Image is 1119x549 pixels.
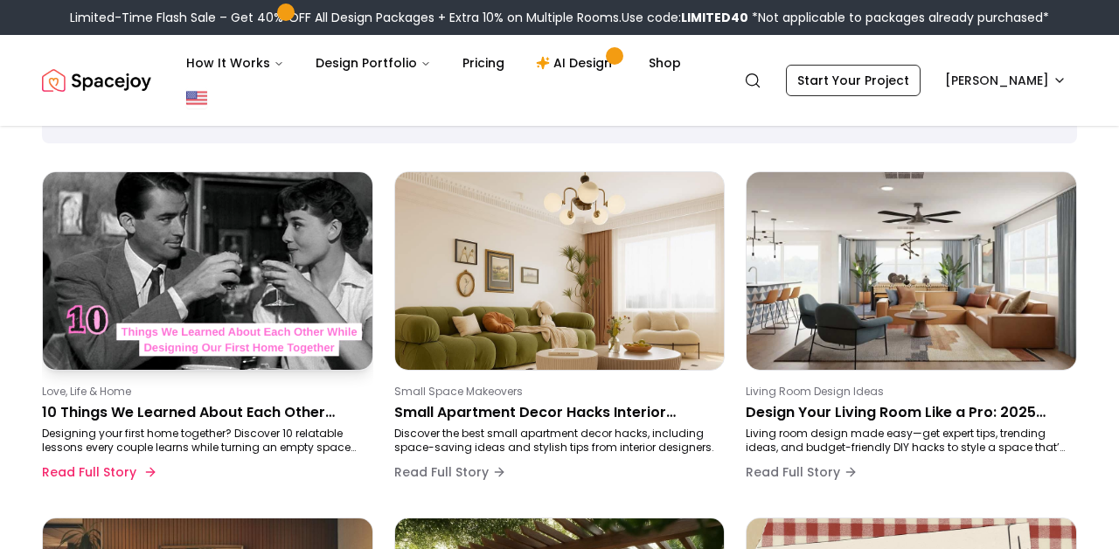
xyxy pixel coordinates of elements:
p: Discover the best small apartment decor hacks, including space-saving ideas and stylish tips from... [394,427,719,455]
a: Spacejoy [42,63,151,98]
b: LIMITED40 [681,9,748,26]
span: *Not applicable to packages already purchased* [748,9,1049,26]
p: Living Room Design Ideas [746,385,1070,399]
a: Start Your Project [786,65,921,96]
p: Love, Life & Home [42,385,366,399]
a: 10 Things We Learned About Each Other While Designing Our First Home TogetherLove, Life & Home10 ... [42,171,373,497]
img: United States [186,87,207,108]
img: 10 Things We Learned About Each Other While Designing Our First Home Together [43,172,372,370]
img: Design Your Living Room Like a Pro: 2025 Trends & Timeless Styling Tips [747,172,1076,370]
p: Designing your first home together? Discover 10 relatable lessons every couple learns while turni... [42,427,366,455]
p: Design Your Living Room Like a Pro: 2025 Trends & Timeless Styling Tips [746,402,1070,423]
div: Limited-Time Flash Sale – Get 40% OFF All Design Packages + Extra 10% on Multiple Rooms. [70,9,1049,26]
button: [PERSON_NAME] [935,65,1077,96]
button: Read Full Story [42,455,154,490]
p: 10 Things We Learned About Each Other While Designing Our First Home Together [42,402,366,423]
p: Living room design made easy—get expert tips, trending ideas, and budget-friendly DIY hacks to st... [746,427,1070,455]
a: Pricing [448,45,518,80]
a: Shop [635,45,695,80]
a: Design Your Living Room Like a Pro: 2025 Trends & Timeless Styling TipsLiving Room Design IdeasDe... [746,171,1077,497]
a: AI Design [522,45,631,80]
button: Design Portfolio [302,45,445,80]
img: Spacejoy Logo [42,63,151,98]
span: Use code: [622,9,748,26]
nav: Main [172,45,695,80]
p: Small Space Makeovers [394,385,719,399]
p: Small Apartment Decor Hacks Interior Designers Swear By [394,402,719,423]
a: Small Apartment Decor Hacks Interior Designers Swear BySmall Space MakeoversSmall Apartment Decor... [394,171,726,497]
button: Read Full Story [394,455,506,490]
img: Small Apartment Decor Hacks Interior Designers Swear By [395,172,725,370]
button: How It Works [172,45,298,80]
button: Read Full Story [746,455,858,490]
nav: Global [42,35,1077,126]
